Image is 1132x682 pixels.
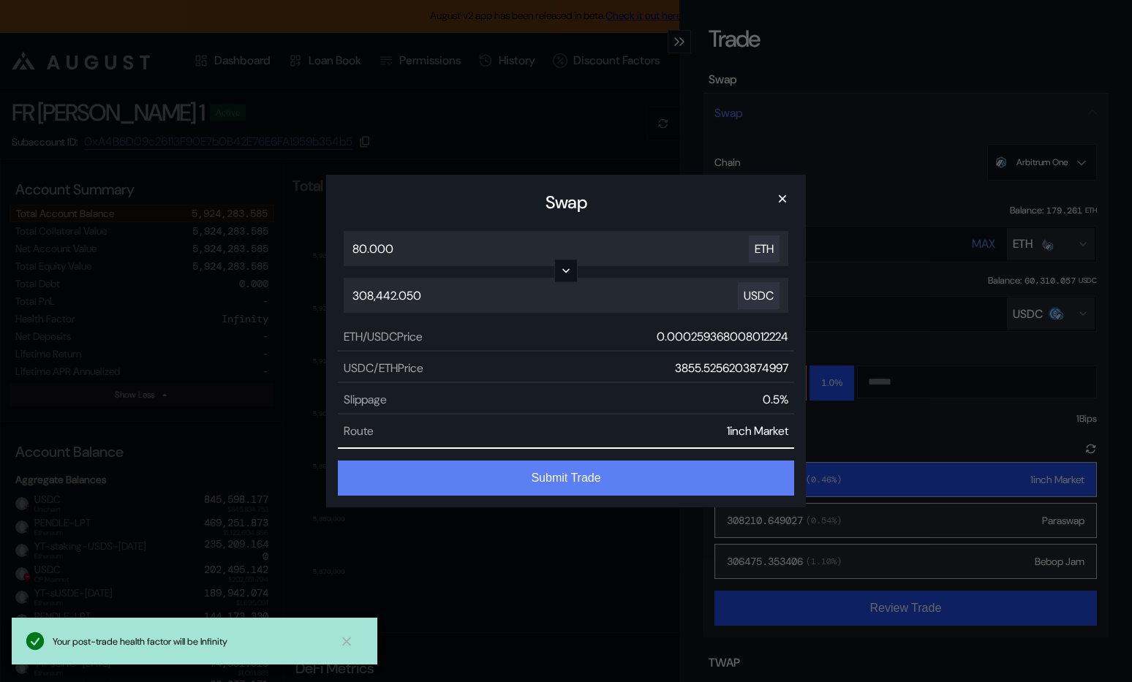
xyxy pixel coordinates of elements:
div: ETH [749,235,780,262]
button: Submit Trade [338,461,794,496]
div: USDC [738,282,780,309]
h2: Swap [338,191,794,213]
span: 308,442.050 [352,288,421,303]
span: USDC / ETH Price [344,360,423,376]
code: 3855.5256203874997 [675,360,788,376]
span: 80.000 [352,241,393,257]
span: Slippage [344,392,387,407]
code: 0.5 % [763,392,788,407]
code: 1inch Market [727,423,788,439]
span: ETH / USDC Price [344,329,423,344]
code: 0.000259368008012224 [657,329,788,344]
button: close modal [771,186,794,210]
div: Review Trade [326,175,806,507]
span: Route [344,423,374,439]
div: Your post-trade health factor will be Infinity [53,635,328,648]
